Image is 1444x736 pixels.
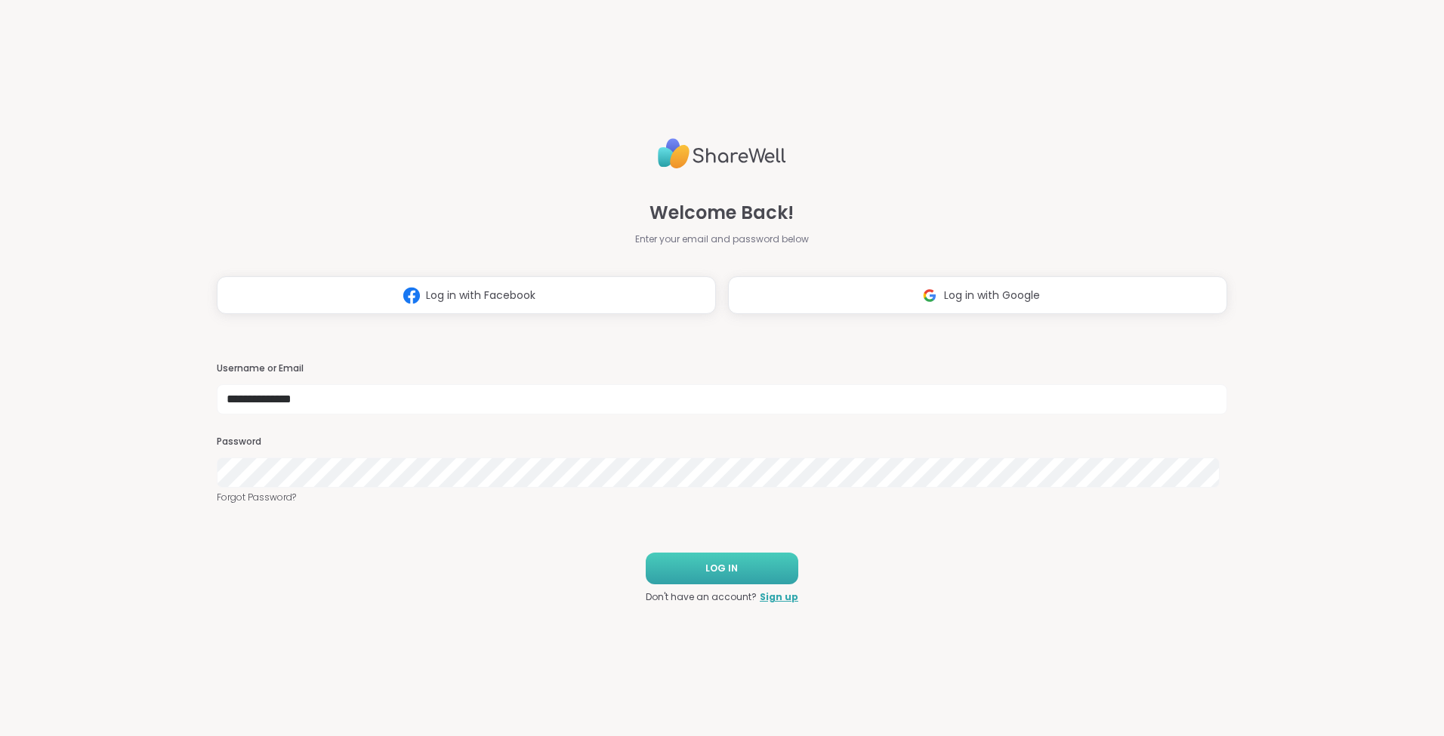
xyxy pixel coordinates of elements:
[649,199,794,226] span: Welcome Back!
[646,553,798,584] button: LOG IN
[426,288,535,303] span: Log in with Facebook
[397,282,426,309] img: ShareWell Logomark
[635,233,809,246] span: Enter your email and password below
[217,436,1227,448] h3: Password
[658,132,786,175] img: ShareWell Logo
[728,276,1227,314] button: Log in with Google
[915,282,944,309] img: ShareWell Logomark
[217,276,716,314] button: Log in with Facebook
[646,590,757,604] span: Don't have an account?
[760,590,798,604] a: Sign up
[217,362,1227,375] h3: Username or Email
[944,288,1040,303] span: Log in with Google
[217,491,1227,504] a: Forgot Password?
[705,562,738,575] span: LOG IN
